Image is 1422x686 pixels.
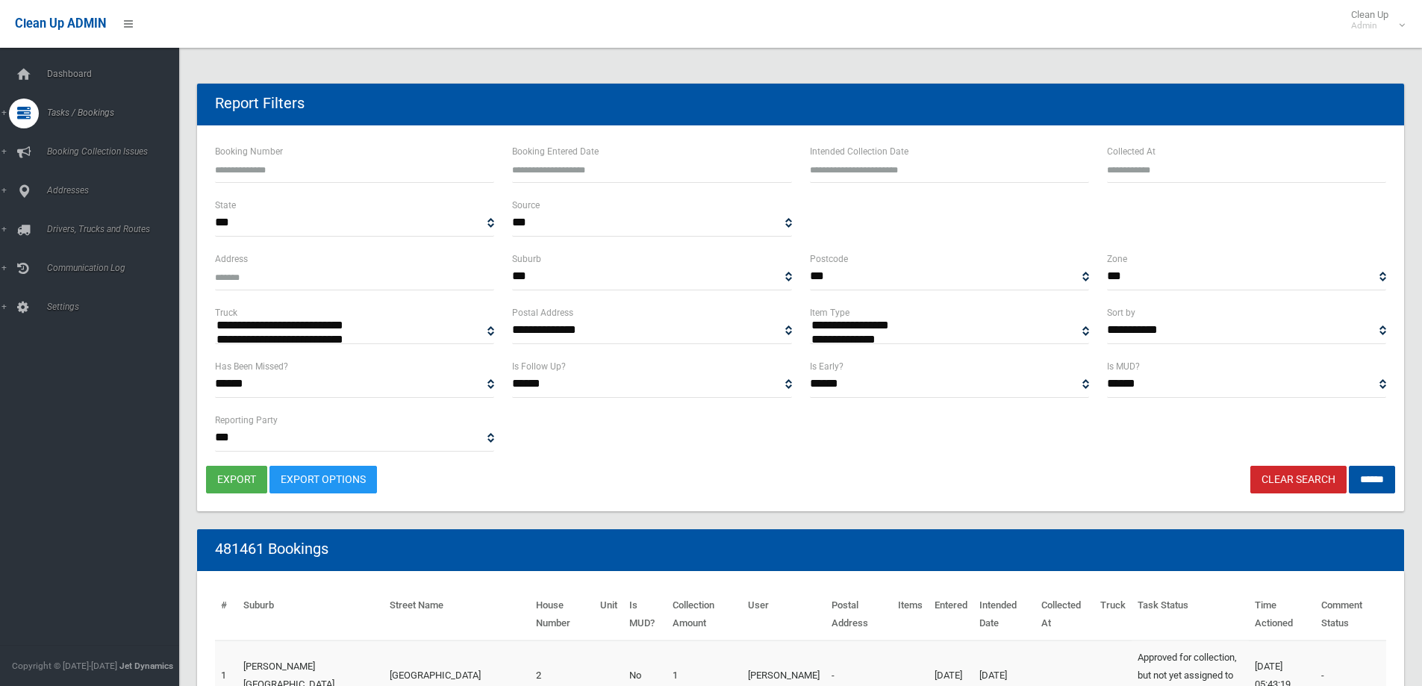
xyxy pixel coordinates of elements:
[197,534,346,564] header: 481461 Bookings
[810,305,849,321] label: Item Type
[1107,143,1156,160] label: Collected At
[215,251,248,267] label: Address
[43,224,190,234] span: Drivers, Trucks and Routes
[1351,20,1388,31] small: Admin
[43,302,190,312] span: Settings
[1035,589,1094,640] th: Collected At
[1315,589,1386,640] th: Comment Status
[215,143,283,160] label: Booking Number
[929,589,973,640] th: Entered
[623,589,667,640] th: Is MUD?
[530,589,594,640] th: House Number
[826,589,891,640] th: Postal Address
[197,89,322,118] header: Report Filters
[43,69,190,79] span: Dashboard
[237,589,384,640] th: Suburb
[221,670,226,681] a: 1
[119,661,173,671] strong: Jet Dynamics
[594,589,623,640] th: Unit
[215,305,237,321] label: Truck
[892,589,929,640] th: Items
[1094,589,1132,640] th: Truck
[1344,9,1403,31] span: Clean Up
[43,185,190,196] span: Addresses
[269,466,377,493] a: Export Options
[206,466,267,493] button: export
[1249,589,1315,640] th: Time Actioned
[215,589,237,640] th: #
[43,263,190,273] span: Communication Log
[667,589,742,640] th: Collection Amount
[12,661,117,671] span: Copyright © [DATE]-[DATE]
[15,16,106,31] span: Clean Up ADMIN
[810,143,908,160] label: Intended Collection Date
[1132,589,1249,640] th: Task Status
[43,107,190,118] span: Tasks / Bookings
[1250,466,1347,493] a: Clear Search
[512,143,599,160] label: Booking Entered Date
[384,589,530,640] th: Street Name
[973,589,1035,640] th: Intended Date
[43,146,190,157] span: Booking Collection Issues
[742,589,826,640] th: User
